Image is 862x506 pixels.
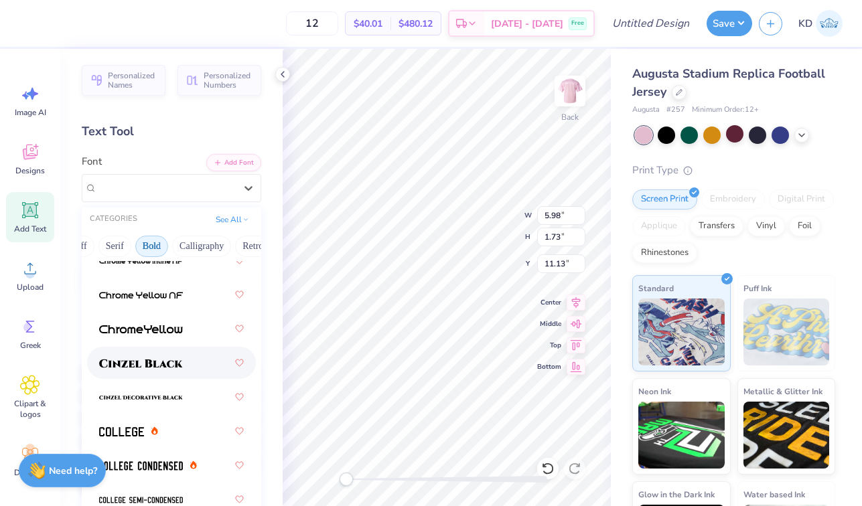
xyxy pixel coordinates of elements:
[82,154,102,169] label: Font
[743,487,805,501] span: Water based Ink
[632,66,825,100] span: Augusta Stadium Replica Football Jersey
[108,71,157,90] span: Personalized Names
[177,65,261,96] button: Personalized Numbers
[99,427,144,436] img: College
[17,282,44,292] span: Upload
[354,17,382,31] span: $40.01
[90,214,137,225] div: CATEGORIES
[537,297,561,308] span: Center
[638,299,725,365] img: Standard
[340,473,353,486] div: Accessibility label
[561,111,579,123] div: Back
[99,359,183,368] img: Cinzel Black (Black)
[15,107,46,118] span: Image AI
[537,319,561,329] span: Middle
[82,65,165,96] button: Personalized Names
[15,165,45,176] span: Designs
[792,10,849,37] a: KD
[537,340,561,351] span: Top
[743,384,822,398] span: Metallic & Glitter Ink
[701,189,765,209] div: Embroidery
[632,216,686,236] div: Applique
[135,236,168,257] button: Bold
[638,487,715,501] span: Glow in the Dark Ink
[99,393,183,402] img: Cinzel Decorative Black (Black)
[816,10,843,37] img: Keira Devita
[632,104,660,116] span: Augusta
[638,281,674,295] span: Standard
[638,384,671,398] span: Neon Ink
[235,236,271,257] button: Retro
[206,154,261,171] button: Add Font
[14,467,46,478] span: Decorate
[99,325,183,334] img: ChromeYellow
[286,11,338,35] input: – –
[632,243,697,263] div: Rhinestones
[99,290,183,300] img: Chrome Yellow NF
[743,281,772,295] span: Puff Ink
[798,16,812,31] span: KD
[632,189,697,209] div: Screen Print
[789,216,820,236] div: Foil
[99,461,183,471] img: College Condensed
[99,256,183,266] img: Chrome Yellow Inline NF
[49,465,97,477] strong: Need help?
[212,213,253,226] button: See All
[82,122,261,141] div: Text Tool
[99,495,183,505] img: College Semi-condensed
[690,216,743,236] div: Transfers
[172,236,231,257] button: Calligraphy
[557,78,583,104] img: Back
[98,236,131,257] button: Serif
[601,10,700,37] input: Untitled Design
[399,17,433,31] span: $480.12
[14,224,46,234] span: Add Text
[743,402,830,469] img: Metallic & Glitter Ink
[571,19,584,28] span: Free
[537,361,561,372] span: Bottom
[632,163,835,178] div: Print Type
[491,17,563,31] span: [DATE] - [DATE]
[743,299,830,365] img: Puff Ink
[747,216,785,236] div: Vinyl
[769,189,834,209] div: Digital Print
[8,398,52,420] span: Clipart & logos
[707,11,752,36] button: Save
[638,402,725,469] img: Neon Ink
[204,71,253,90] span: Personalized Numbers
[20,340,41,351] span: Greek
[692,104,759,116] span: Minimum Order: 12 +
[666,104,685,116] span: # 257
